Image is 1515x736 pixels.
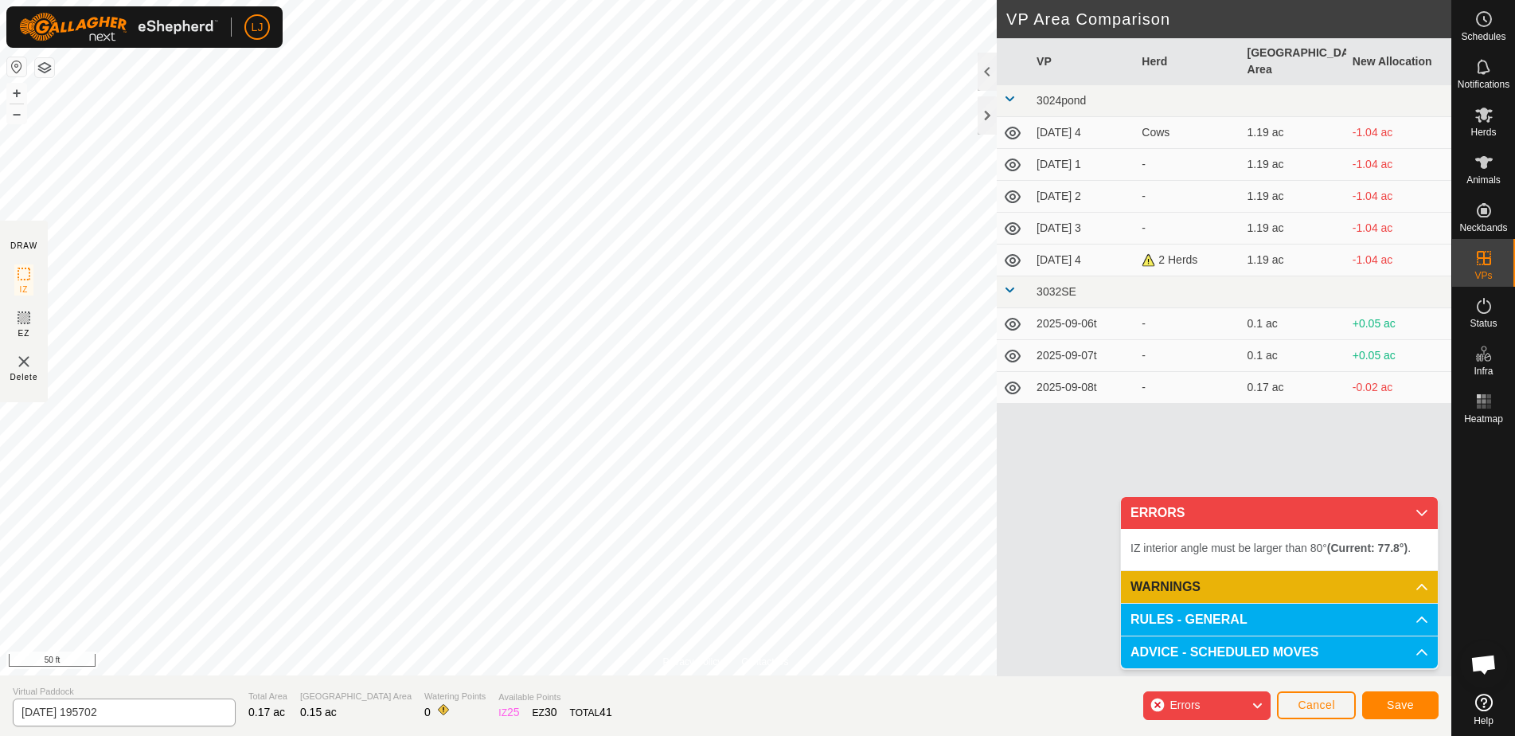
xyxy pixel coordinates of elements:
[1130,542,1411,554] span: IZ interior angle must be larger than 80° .
[1298,699,1335,711] span: Cancel
[1030,308,1135,340] td: 2025-09-06t
[1362,691,1439,719] button: Save
[1470,127,1496,137] span: Herds
[7,104,26,123] button: –
[545,706,557,718] span: 30
[7,57,26,76] button: Reset Map
[1466,175,1501,185] span: Animals
[741,655,788,669] a: Contact Us
[1464,414,1503,424] span: Heatmap
[1460,640,1508,688] div: Open chat
[1030,340,1135,372] td: 2025-09-07t
[1241,38,1346,85] th: [GEOGRAPHIC_DATA] Area
[1241,181,1346,213] td: 1.19 ac
[1346,181,1451,213] td: -1.04 ac
[1346,340,1451,372] td: +0.05 ac
[1030,117,1135,149] td: [DATE] 4
[20,284,29,296] span: IZ
[248,706,285,718] span: 0.17 ac
[252,19,264,36] span: LJ
[1130,613,1248,626] span: RULES - GENERAL
[662,655,722,669] a: Privacy Policy
[507,706,520,718] span: 25
[1030,181,1135,213] td: [DATE] 2
[35,58,54,77] button: Map Layers
[1346,38,1451,85] th: New Allocation
[424,706,431,718] span: 0
[498,691,611,704] span: Available Points
[1346,149,1451,181] td: -1.04 ac
[1121,571,1438,603] p-accordion-header: WARNINGS
[1241,372,1346,404] td: 0.17 ac
[1474,716,1494,726] span: Help
[1458,80,1509,89] span: Notifications
[1474,366,1493,376] span: Infra
[10,371,38,383] span: Delete
[1142,188,1234,205] div: -
[570,704,612,721] div: TOTAL
[1142,379,1234,396] div: -
[1121,604,1438,636] p-accordion-header: RULES - GENERAL
[1030,372,1135,404] td: 2025-09-08t
[1241,213,1346,245] td: 1.19 ac
[1474,271,1492,280] span: VPs
[1241,149,1346,181] td: 1.19 ac
[1142,252,1234,268] div: 2 Herds
[1037,94,1086,107] span: 3024pond
[1452,687,1515,732] a: Help
[1327,542,1408,554] b: (Current: 77.8°)
[424,690,486,703] span: Watering Points
[1130,646,1318,659] span: ADVICE - SCHEDULED MOVES
[1241,308,1346,340] td: 0.1 ac
[14,352,33,371] img: VP
[13,685,236,699] span: Virtual Paddock
[7,84,26,103] button: +
[18,327,30,339] span: EZ
[300,690,412,703] span: [GEOGRAPHIC_DATA] Area
[1037,285,1076,298] span: 3032SE
[1142,220,1234,237] div: -
[1030,245,1135,276] td: [DATE] 4
[498,704,519,721] div: IZ
[1241,340,1346,372] td: 0.1 ac
[1346,213,1451,245] td: -1.04 ac
[1142,124,1234,141] div: Cows
[19,13,218,41] img: Gallagher Logo
[300,706,337,718] span: 0.15 ac
[1006,10,1451,29] h2: VP Area Comparison
[1030,213,1135,245] td: [DATE] 3
[1346,117,1451,149] td: -1.04 ac
[1142,347,1234,364] div: -
[1470,319,1497,328] span: Status
[1346,245,1451,276] td: -1.04 ac
[1346,372,1451,404] td: -0.02 ac
[1142,156,1234,173] div: -
[533,704,557,721] div: EZ
[1130,507,1185,519] span: ERRORS
[10,240,37,252] div: DRAW
[1030,149,1135,181] td: [DATE] 1
[1169,699,1200,711] span: Errors
[1030,38,1135,85] th: VP
[1135,38,1240,85] th: Herd
[1121,529,1438,570] p-accordion-content: ERRORS
[1241,245,1346,276] td: 1.19 ac
[1241,117,1346,149] td: 1.19 ac
[1459,223,1507,233] span: Neckbands
[1387,699,1414,711] span: Save
[599,706,612,718] span: 41
[248,690,287,703] span: Total Area
[1130,581,1201,593] span: WARNINGS
[1121,497,1438,529] p-accordion-header: ERRORS
[1121,636,1438,668] p-accordion-header: ADVICE - SCHEDULED MOVES
[1142,315,1234,332] div: -
[1277,691,1356,719] button: Cancel
[1461,32,1505,41] span: Schedules
[1346,308,1451,340] td: +0.05 ac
